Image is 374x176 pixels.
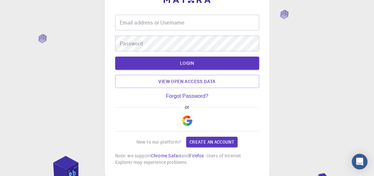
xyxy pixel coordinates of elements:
a: View open access data [115,75,259,88]
a: Safari [168,152,181,159]
a: Chrome [151,152,167,159]
span: or [182,104,192,110]
p: Note: we support , and . Users of Internet Explorer may experience problems. [115,152,259,166]
img: Google [182,115,192,126]
a: Firefox [189,152,204,159]
p: New to our platform? [136,139,181,145]
button: LOGIN [115,57,259,70]
div: Open Intercom Messenger [352,154,367,169]
a: Forgot Password? [166,93,208,99]
a: Create an account [186,137,238,147]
